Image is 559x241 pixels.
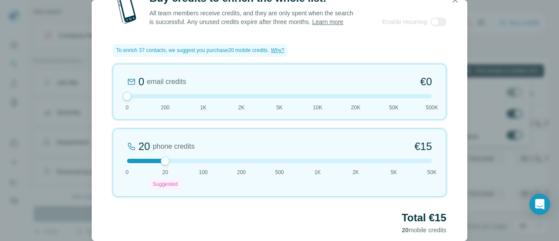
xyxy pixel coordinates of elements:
[351,104,360,112] span: 20K
[138,140,150,154] div: 20
[402,227,409,234] span: 20
[271,47,284,53] span: Why?
[113,211,446,225] h2: Total €15
[352,168,359,176] span: 2K
[147,77,186,87] span: email credits
[200,104,207,112] span: 1K
[390,168,397,176] span: 5K
[199,168,207,176] span: 100
[116,46,269,54] span: To enrich 37 contacts, we suggest you purchase 20 mobile credits .
[138,75,144,89] div: 0
[314,168,321,176] span: 1K
[382,17,427,26] span: Enable recurring
[420,75,432,89] span: €0
[414,140,432,154] span: €15
[237,168,246,176] span: 200
[529,194,550,215] div: Open Intercom Messenger
[276,104,283,112] span: 5K
[427,168,436,176] span: 50K
[150,179,180,189] div: Suggested
[162,168,168,176] span: 20
[389,104,398,112] span: 50K
[402,227,446,234] span: mobile credits
[312,18,344,25] a: Learn more
[161,104,169,112] span: 200
[313,104,322,112] span: 10K
[238,104,245,112] span: 2K
[275,168,284,176] span: 500
[149,9,354,26] p: All team members receive credits, and they are only spent when the search is successful. Any unus...
[126,168,129,176] span: 0
[126,104,129,112] span: 0
[153,141,195,152] span: phone credits
[426,104,438,112] span: 500K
